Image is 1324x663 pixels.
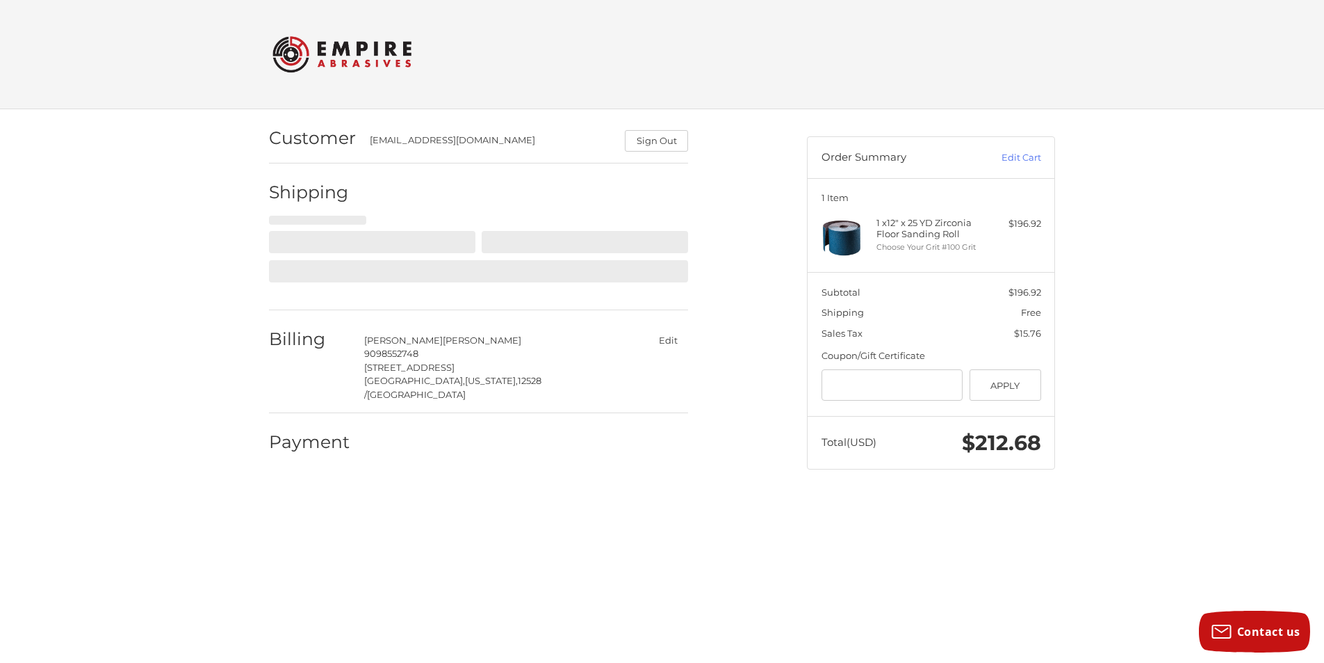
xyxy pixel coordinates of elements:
[822,192,1041,203] h3: 1 Item
[443,335,521,346] span: [PERSON_NAME]
[364,335,443,346] span: [PERSON_NAME]
[364,375,465,386] span: [GEOGRAPHIC_DATA],
[269,127,356,149] h2: Customer
[465,375,518,386] span: [US_STATE],
[269,431,350,453] h2: Payment
[970,369,1041,401] button: Apply
[269,182,350,203] h2: Shipping
[876,241,983,253] li: Choose Your Grit #100 Grit
[822,287,860,298] span: Subtotal
[648,330,688,351] button: Edit
[269,328,350,350] h2: Billing
[822,328,863,339] span: Sales Tax
[822,307,864,318] span: Shipping
[876,217,983,240] h4: 1 x 12" x 25 YD Zirconia Floor Sanding Roll
[1199,611,1310,653] button: Contact us
[364,362,455,373] span: [STREET_ADDRESS]
[364,375,541,400] span: 12528 /
[1237,624,1300,639] span: Contact us
[367,389,466,400] span: [GEOGRAPHIC_DATA]
[625,130,688,152] button: Sign Out
[1014,328,1041,339] span: $15.76
[962,430,1041,456] span: $212.68
[822,349,1041,363] div: Coupon/Gift Certificate
[822,369,963,401] input: Gift Certificate or Coupon Code
[364,348,418,359] span: 9098552748
[1021,307,1041,318] span: Free
[971,151,1041,165] a: Edit Cart
[1008,287,1041,298] span: $196.92
[986,217,1041,231] div: $196.92
[822,436,876,449] span: Total (USD)
[822,151,971,165] h3: Order Summary
[370,134,612,152] div: [EMAIL_ADDRESS][DOMAIN_NAME]
[272,27,411,81] img: Empire Abrasives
